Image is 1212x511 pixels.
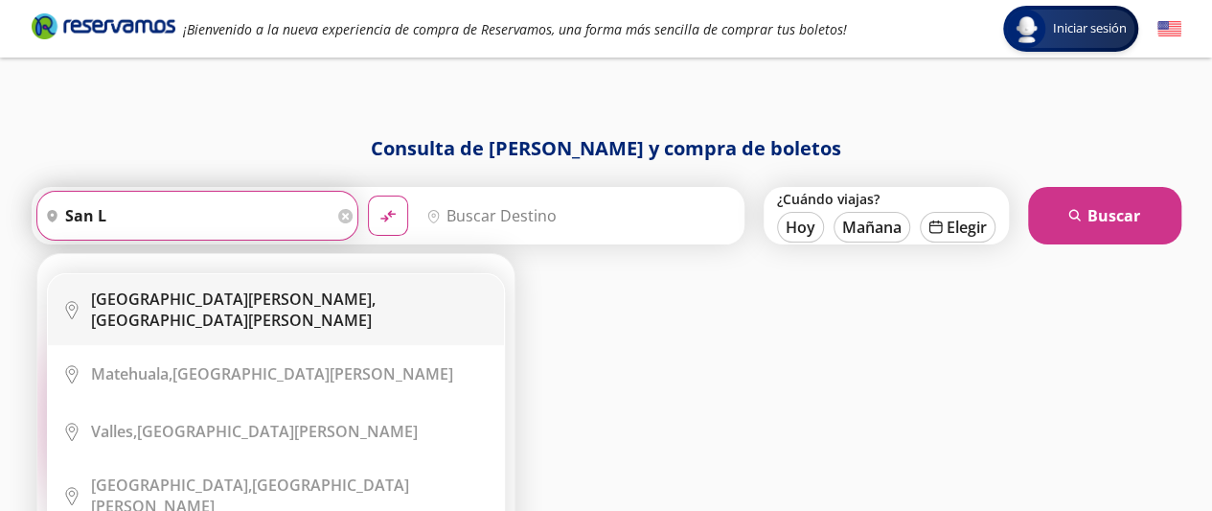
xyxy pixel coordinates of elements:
button: Hoy [777,212,824,243]
button: Elegir [920,212,995,243]
div: [GEOGRAPHIC_DATA][PERSON_NAME] [91,421,418,442]
button: Buscar [1028,187,1181,244]
b: Valles, [91,421,137,442]
button: Mañana [834,212,910,243]
div: [GEOGRAPHIC_DATA][PERSON_NAME] [91,363,453,384]
a: Brand Logo [32,12,175,46]
input: Buscar Origen [37,192,333,240]
b: Matehuala, [91,363,172,384]
input: Buscar Destino [419,192,734,240]
div: [GEOGRAPHIC_DATA][PERSON_NAME] [91,289,490,331]
b: [GEOGRAPHIC_DATA][PERSON_NAME], [91,289,376,310]
label: ¿Cuándo viajas? [777,190,995,208]
h1: Consulta de [PERSON_NAME] y compra de boletos [32,134,1181,163]
span: Iniciar sesión [1045,19,1134,38]
i: Brand Logo [32,12,175,40]
button: English [1157,17,1181,41]
em: ¡Bienvenido a la nueva experiencia de compra de Reservamos, una forma más sencilla de comprar tus... [183,20,847,38]
b: [GEOGRAPHIC_DATA], [91,475,252,496]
